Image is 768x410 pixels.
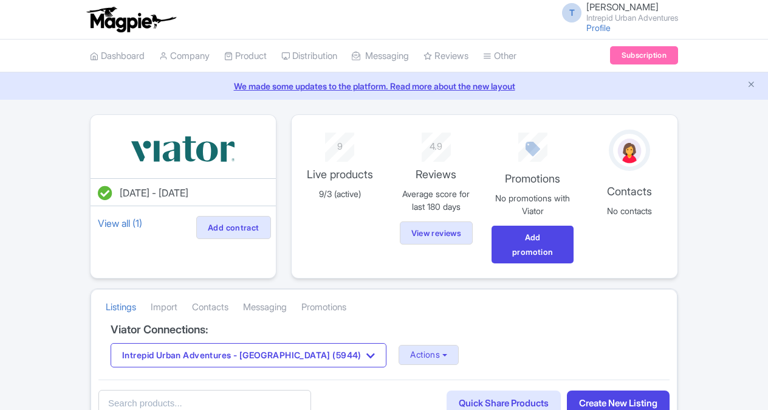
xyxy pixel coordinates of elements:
[492,192,574,217] p: No promotions with Viator
[747,78,756,92] button: Close announcement
[610,46,678,64] a: Subscription
[299,133,381,154] div: 9
[243,291,287,324] a: Messaging
[196,216,271,239] a: Add contract
[159,40,210,73] a: Company
[395,133,477,154] div: 4.9
[84,6,178,33] img: logo-ab69f6fb50320c5b225c76a69d11143b.png
[352,40,409,73] a: Messaging
[492,226,574,263] a: Add promotion
[128,130,238,169] img: vbqrramwp3xkpi4ekcjz.svg
[111,343,386,367] button: Intrepid Urban Adventures - [GEOGRAPHIC_DATA] (5944)
[615,136,643,165] img: avatar_key_member-9c1dde93af8b07d7383eb8b5fb890c87.png
[7,80,761,92] a: We made some updates to the platform. Read more about the new layout
[423,40,468,73] a: Reviews
[299,187,381,200] p: 9/3 (active)
[586,23,611,33] a: Profile
[492,170,574,187] p: Promotions
[399,345,459,365] button: Actions
[483,40,516,73] a: Other
[151,291,177,324] a: Import
[301,291,346,324] a: Promotions
[555,2,678,22] a: T [PERSON_NAME] Intrepid Urban Adventures
[224,40,267,73] a: Product
[106,291,136,324] a: Listings
[95,215,145,232] a: View all (1)
[395,166,477,182] p: Reviews
[90,40,145,73] a: Dashboard
[192,291,228,324] a: Contacts
[400,221,473,245] a: View reviews
[586,1,659,13] span: [PERSON_NAME]
[395,187,477,213] p: Average score for last 180 days
[281,40,337,73] a: Distribution
[120,187,188,199] span: [DATE] - [DATE]
[299,166,381,182] p: Live products
[562,3,581,23] span: T
[586,14,678,22] small: Intrepid Urban Adventures
[588,204,670,217] p: No contacts
[111,324,657,336] h4: Viator Connections:
[588,183,670,200] p: Contacts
